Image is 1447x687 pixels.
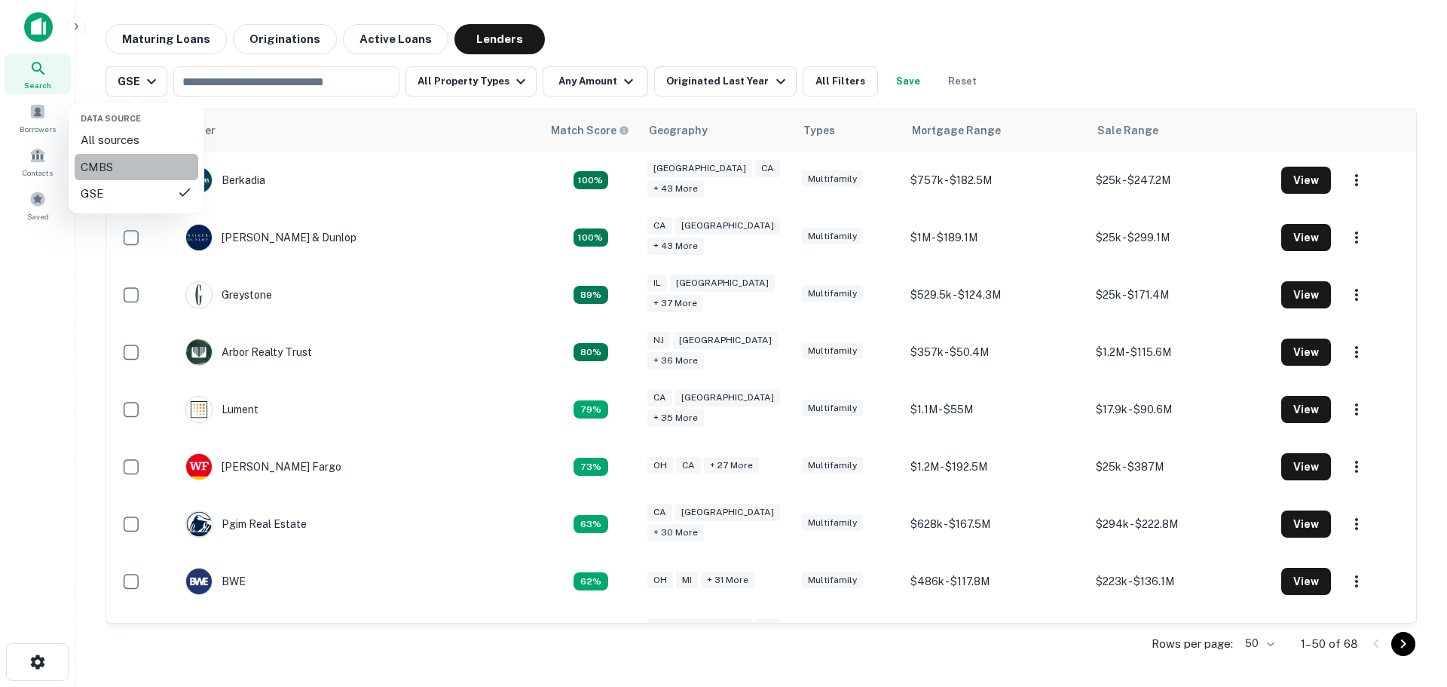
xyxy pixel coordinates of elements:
[1372,566,1447,639] iframe: Chat Widget
[75,114,147,123] span: Data Source
[81,185,192,203] div: GSE
[81,131,192,149] div: All sources
[81,158,192,176] div: CMBS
